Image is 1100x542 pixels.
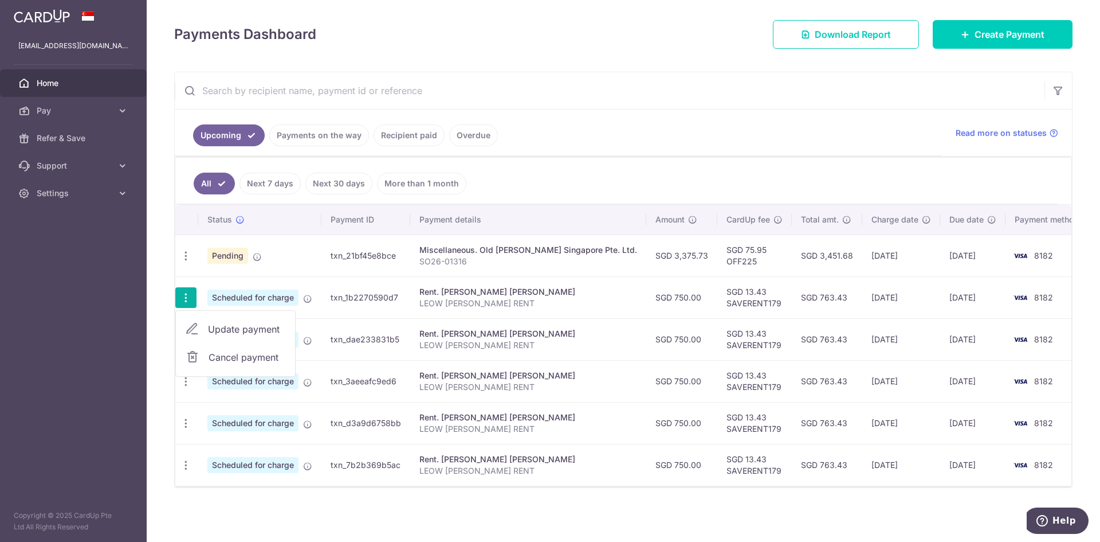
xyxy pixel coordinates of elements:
[1009,291,1032,305] img: Bank Card
[940,402,1005,444] td: [DATE]
[37,188,112,199] span: Settings
[419,412,637,423] div: Rent. [PERSON_NAME] [PERSON_NAME]
[175,72,1044,109] input: Search by recipient name, payment id or reference
[1009,416,1032,430] img: Bank Card
[646,444,717,486] td: SGD 750.00
[862,318,940,360] td: [DATE]
[207,373,298,389] span: Scheduled for charge
[1009,375,1032,388] img: Bank Card
[194,173,235,194] a: All
[37,105,112,116] span: Pay
[717,444,792,486] td: SGD 13.43 SAVERENT179
[940,276,1005,318] td: [DATE]
[862,235,940,276] td: [DATE]
[792,360,862,402] td: SGD 763.43
[792,318,862,360] td: SGD 763.43
[419,286,637,298] div: Rent. [PERSON_NAME] [PERSON_NAME]
[377,173,466,194] a: More than 1 month
[207,248,248,264] span: Pending
[717,318,792,360] td: SGD 13.43 SAVERENT179
[1034,293,1053,302] span: 8182
[207,457,298,473] span: Scheduled for charge
[1034,376,1053,386] span: 8182
[239,173,301,194] a: Next 7 days
[862,360,940,402] td: [DATE]
[956,127,1047,139] span: Read more on statuses
[321,402,410,444] td: txn_d3a9d6758bb
[1009,249,1032,263] img: Bank Card
[815,28,891,41] span: Download Report
[419,423,637,435] p: LEOW [PERSON_NAME] RENT
[1009,333,1032,346] img: Bank Card
[940,444,1005,486] td: [DATE]
[717,276,792,318] td: SGD 13.43 SAVERENT179
[646,402,717,444] td: SGD 750.00
[37,132,112,144] span: Refer & Save
[419,340,637,351] p: LEOW [PERSON_NAME] RENT
[975,28,1044,41] span: Create Payment
[871,214,918,225] span: Charge date
[940,318,1005,360] td: [DATE]
[862,276,940,318] td: [DATE]
[862,444,940,486] td: [DATE]
[956,127,1058,139] a: Read more on statuses
[419,328,637,340] div: Rent. [PERSON_NAME] [PERSON_NAME]
[419,381,637,393] p: LEOW [PERSON_NAME] RENT
[419,454,637,465] div: Rent. [PERSON_NAME] [PERSON_NAME]
[792,235,862,276] td: SGD 3,451.68
[646,360,717,402] td: SGD 750.00
[862,402,940,444] td: [DATE]
[321,205,410,235] th: Payment ID
[646,235,717,276] td: SGD 3,375.73
[726,214,770,225] span: CardUp fee
[792,444,862,486] td: SGD 763.43
[1034,460,1053,470] span: 8182
[207,415,298,431] span: Scheduled for charge
[18,40,128,52] p: [EMAIL_ADDRESS][DOMAIN_NAME]
[269,124,369,146] a: Payments on the way
[174,24,316,45] h4: Payments Dashboard
[773,20,919,49] a: Download Report
[940,235,1005,276] td: [DATE]
[321,444,410,486] td: txn_7b2b369b5ac
[646,318,717,360] td: SGD 750.00
[801,214,839,225] span: Total amt.
[207,214,232,225] span: Status
[792,402,862,444] td: SGD 763.43
[321,235,410,276] td: txn_21bf45e8bce
[419,244,637,256] div: Miscellaneous. Old [PERSON_NAME] Singapore Pte. Ltd.
[717,235,792,276] td: SGD 75.95 OFF225
[646,276,717,318] td: SGD 750.00
[1009,458,1032,472] img: Bank Card
[374,124,445,146] a: Recipient paid
[419,370,637,381] div: Rent. [PERSON_NAME] [PERSON_NAME]
[933,20,1072,49] a: Create Payment
[949,214,984,225] span: Due date
[449,124,498,146] a: Overdue
[305,173,372,194] a: Next 30 days
[419,298,637,309] p: LEOW [PERSON_NAME] RENT
[410,205,646,235] th: Payment details
[655,214,685,225] span: Amount
[940,360,1005,402] td: [DATE]
[717,360,792,402] td: SGD 13.43 SAVERENT179
[1034,334,1053,344] span: 8182
[1027,508,1089,536] iframe: Opens a widget where you can find more information
[717,402,792,444] td: SGD 13.43 SAVERENT179
[37,77,112,89] span: Home
[1034,251,1053,260] span: 8182
[193,124,265,146] a: Upcoming
[419,465,637,477] p: LEOW [PERSON_NAME] RENT
[321,318,410,360] td: txn_dae233831b5
[792,276,862,318] td: SGD 763.43
[1034,418,1053,428] span: 8182
[321,360,410,402] td: txn_3aeeafc9ed6
[37,160,112,171] span: Support
[14,9,70,23] img: CardUp
[321,276,410,318] td: txn_1b2270590d7
[1005,205,1093,235] th: Payment method
[207,290,298,306] span: Scheduled for charge
[419,256,637,267] p: SO26-01316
